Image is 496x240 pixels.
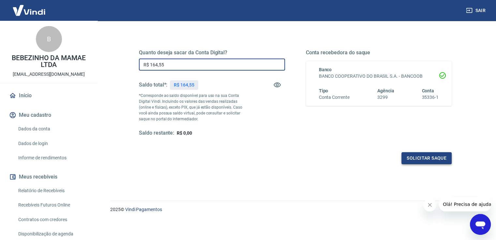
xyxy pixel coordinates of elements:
[8,0,50,20] img: Vindi
[16,137,90,150] a: Dados de login
[319,88,328,93] span: Tipo
[8,170,90,184] button: Meus recebíveis
[465,5,488,17] button: Sair
[16,213,90,226] a: Contratos com credores
[139,49,285,56] h5: Quanto deseja sacar da Conta Digital?
[16,184,90,197] a: Relatório de Recebíveis
[319,73,439,80] h6: BANCO COOPERATIVO DO BRASIL S.A. - BANCOOB
[4,5,55,10] span: Olá! Precisa de ajuda?
[110,206,480,213] p: 2025 ©
[177,130,192,136] span: R$ 0,00
[5,55,92,68] p: BEBEZINHO DA MAMAE LTDA
[36,26,62,52] div: B
[125,207,162,212] a: Vindi Pagamentos
[423,198,436,211] iframe: Fechar mensagem
[16,122,90,136] a: Dados da conta
[377,88,394,93] span: Agência
[139,93,248,122] p: *Corresponde ao saldo disponível para uso na sua Conta Digital Vindi. Incluindo os valores das ve...
[8,88,90,103] a: Início
[319,94,350,101] h6: Conta Corrente
[13,71,85,78] p: [EMAIL_ADDRESS][DOMAIN_NAME]
[401,152,452,164] button: Solicitar saque
[377,94,394,101] h6: 3299
[470,214,491,235] iframe: Botão para abrir a janela de mensagens
[16,198,90,212] a: Recebíveis Futuros Online
[139,82,167,88] h5: Saldo total*:
[16,151,90,165] a: Informe de rendimentos
[319,67,332,72] span: Banco
[8,108,90,122] button: Meu cadastro
[139,130,174,137] h5: Saldo restante:
[439,197,491,211] iframe: Mensagem da empresa
[306,49,452,56] h5: Conta recebedora do saque
[422,88,434,93] span: Conta
[174,82,194,88] p: R$ 164,55
[422,94,439,101] h6: 35336-1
